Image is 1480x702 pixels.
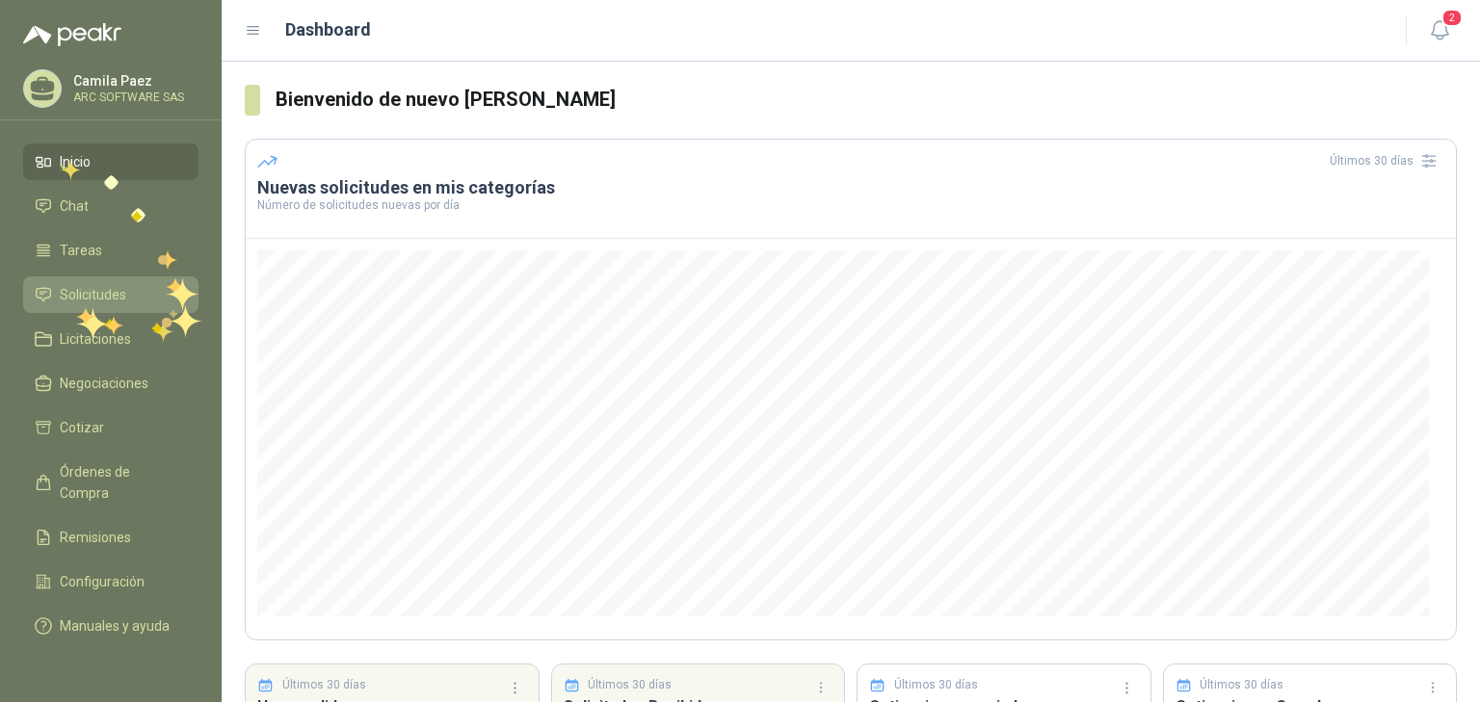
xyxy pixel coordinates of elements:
[894,676,978,694] p: Últimos 30 días
[60,328,131,350] span: Licitaciones
[23,454,198,511] a: Órdenes de Compra
[1422,13,1457,48] button: 2
[257,176,1444,199] h3: Nuevas solicitudes en mis categorías
[60,615,170,637] span: Manuales y ayuda
[23,276,198,313] a: Solicitudes
[60,461,180,504] span: Órdenes de Compra
[60,240,102,261] span: Tareas
[60,195,89,217] span: Chat
[23,232,198,269] a: Tareas
[23,321,198,357] a: Licitaciones
[60,571,145,592] span: Configuración
[23,563,198,600] a: Configuración
[588,676,672,694] p: Últimos 30 días
[282,676,366,694] p: Últimos 30 días
[60,417,104,438] span: Cotizar
[23,608,198,644] a: Manuales y ayuda
[23,23,121,46] img: Logo peakr
[285,16,371,43] h1: Dashboard
[23,143,198,180] a: Inicio
[73,91,194,103] p: ARC SOFTWARE SAS
[23,519,198,556] a: Remisiones
[60,151,91,172] span: Inicio
[73,74,194,88] p: Camila Paez
[1441,9,1463,27] span: 2
[257,199,1444,211] p: Número de solicitudes nuevas por día
[60,284,126,305] span: Solicitudes
[23,409,198,446] a: Cotizar
[23,365,198,402] a: Negociaciones
[1200,676,1283,694] p: Últimos 30 días
[23,188,198,224] a: Chat
[1330,145,1444,176] div: Últimos 30 días
[276,85,1457,115] h3: Bienvenido de nuevo [PERSON_NAME]
[60,373,148,394] span: Negociaciones
[60,527,131,548] span: Remisiones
